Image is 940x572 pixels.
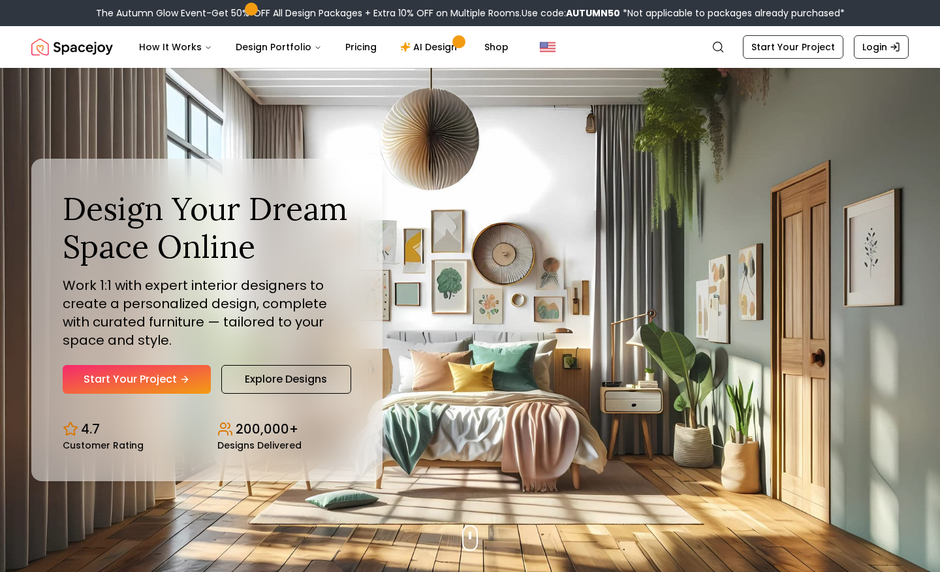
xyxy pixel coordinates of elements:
[31,34,113,60] img: Spacejoy Logo
[31,26,909,68] nav: Global
[63,409,351,450] div: Design stats
[854,35,909,59] a: Login
[217,441,302,450] small: Designs Delivered
[96,7,845,20] div: The Autumn Glow Event-Get 50% OFF All Design Packages + Extra 10% OFF on Multiple Rooms.
[522,7,620,20] span: Use code:
[743,35,843,59] a: Start Your Project
[129,34,519,60] nav: Main
[566,7,620,20] b: AUTUMN50
[390,34,471,60] a: AI Design
[620,7,845,20] span: *Not applicable to packages already purchased*
[225,34,332,60] button: Design Portfolio
[63,441,144,450] small: Customer Rating
[335,34,387,60] a: Pricing
[236,420,298,438] p: 200,000+
[81,420,100,438] p: 4.7
[474,34,519,60] a: Shop
[540,39,556,55] img: United States
[129,34,223,60] button: How It Works
[221,365,351,394] a: Explore Designs
[63,365,211,394] a: Start Your Project
[31,34,113,60] a: Spacejoy
[63,190,351,265] h1: Design Your Dream Space Online
[63,276,351,349] p: Work 1:1 with expert interior designers to create a personalized design, complete with curated fu...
